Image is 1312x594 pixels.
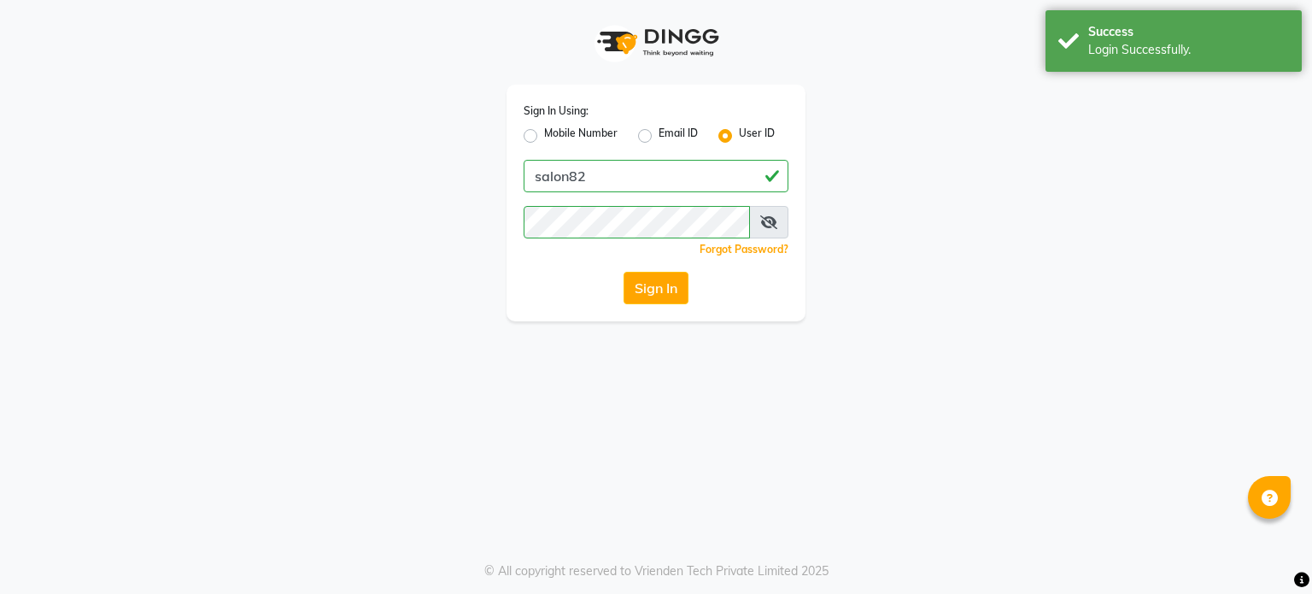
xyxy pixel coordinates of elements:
[624,272,688,304] button: Sign In
[588,17,724,68] img: logo1.svg
[700,243,788,256] a: Forgot Password?
[739,126,775,146] label: User ID
[544,126,618,146] label: Mobile Number
[524,103,589,119] label: Sign In Using:
[1088,23,1289,41] div: Success
[524,206,750,238] input: Username
[659,126,698,146] label: Email ID
[1088,41,1289,59] div: Login Successfully.
[524,160,788,192] input: Username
